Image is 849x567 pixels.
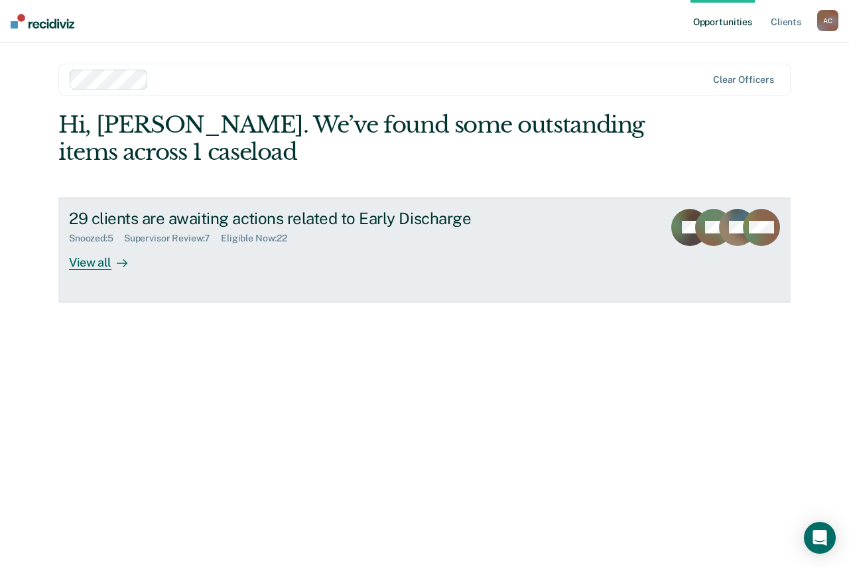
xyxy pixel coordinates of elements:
[124,233,221,244] div: Supervisor Review : 7
[69,233,124,244] div: Snoozed : 5
[69,244,143,270] div: View all
[713,74,774,86] div: Clear officers
[817,10,838,31] button: AC
[58,198,791,302] a: 29 clients are awaiting actions related to Early DischargeSnoozed:5Supervisor Review:7Eligible No...
[69,209,535,228] div: 29 clients are awaiting actions related to Early Discharge
[817,10,838,31] div: A C
[58,111,644,166] div: Hi, [PERSON_NAME]. We’ve found some outstanding items across 1 caseload
[11,14,74,29] img: Recidiviz
[221,233,298,244] div: Eligible Now : 22
[804,522,836,554] div: Open Intercom Messenger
